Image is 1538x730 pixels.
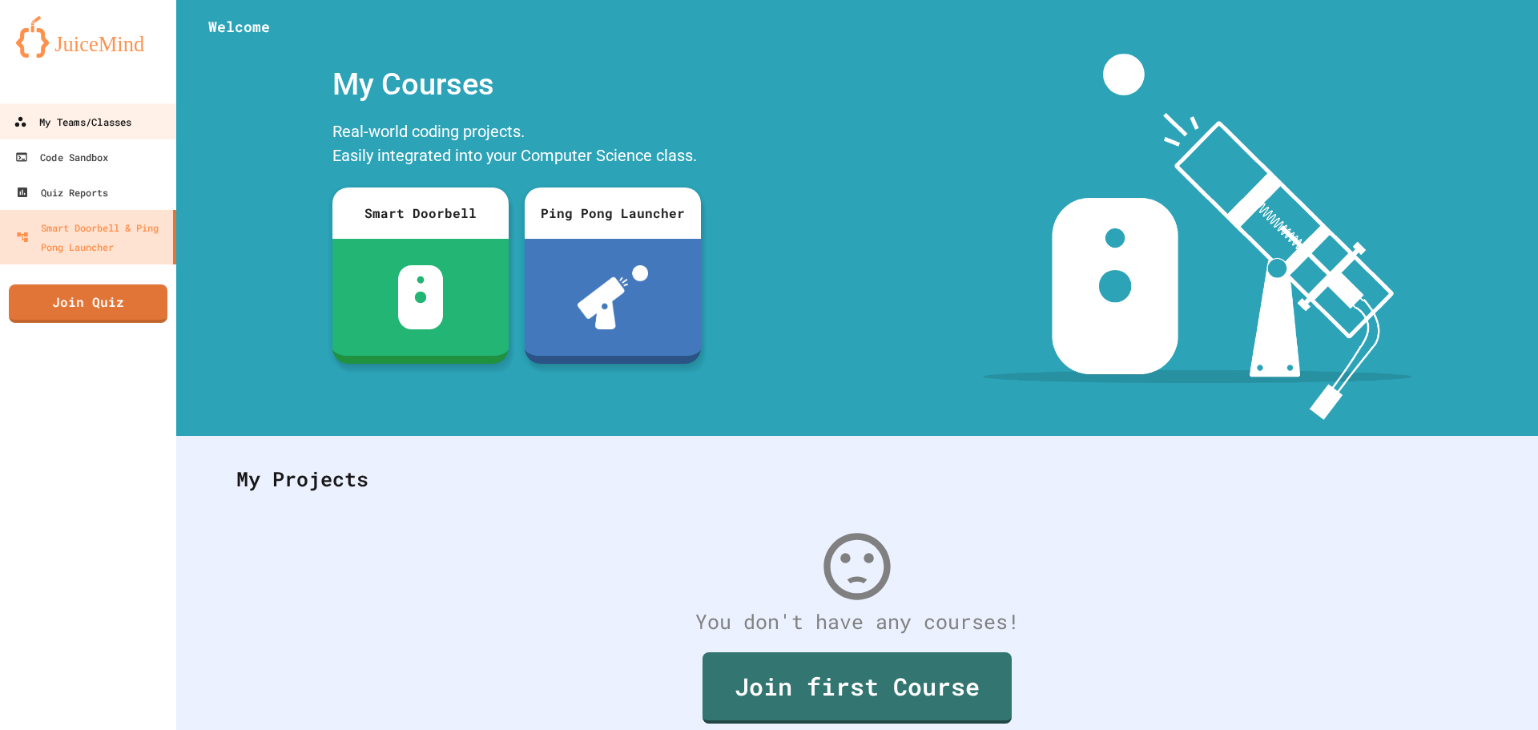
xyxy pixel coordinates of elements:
img: sdb-white.svg [398,265,444,329]
a: Join Quiz [9,284,167,323]
div: My Courses [324,54,709,115]
div: You don't have any courses! [220,607,1494,637]
a: Join first Course [703,652,1012,724]
div: Smart Doorbell & Ping Pong Launcher [16,218,167,256]
img: ppl-with-ball.png [578,265,649,329]
div: Code Sandbox [15,147,108,167]
div: Smart Doorbell [332,188,509,239]
img: banner-image-my-projects.png [983,54,1412,420]
div: My Teams/Classes [14,112,131,132]
div: Ping Pong Launcher [525,188,701,239]
div: My Projects [220,448,1494,510]
div: Quiz Reports [16,183,108,202]
div: Real-world coding projects. Easily integrated into your Computer Science class. [324,115,709,175]
img: logo-orange.svg [16,16,160,58]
